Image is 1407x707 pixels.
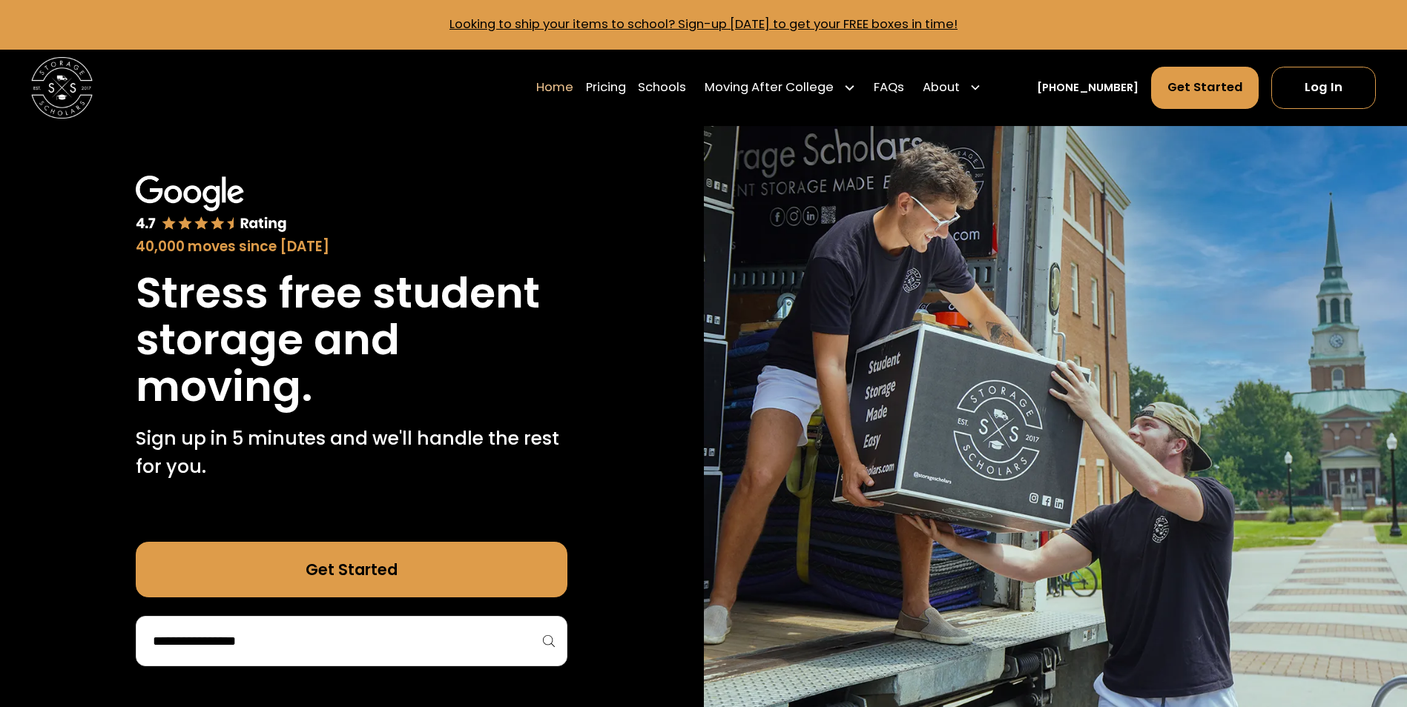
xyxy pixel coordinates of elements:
[1151,67,1259,108] a: Get Started
[136,425,567,480] p: Sign up in 5 minutes and we'll handle the rest for you.
[536,66,573,109] a: Home
[705,79,834,97] div: Moving After College
[449,16,958,33] a: Looking to ship your items to school? Sign-up [DATE] to get your FREE boxes in time!
[136,270,567,410] h1: Stress free student storage and moving.
[136,176,287,233] img: Google 4.7 star rating
[1271,67,1376,108] a: Log In
[31,57,93,119] img: Storage Scholars main logo
[586,66,626,109] a: Pricing
[638,66,686,109] a: Schools
[136,542,567,597] a: Get Started
[699,66,862,109] div: Moving After College
[917,66,988,109] div: About
[874,66,904,109] a: FAQs
[923,79,960,97] div: About
[136,236,567,257] div: 40,000 moves since [DATE]
[1037,80,1139,96] a: [PHONE_NUMBER]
